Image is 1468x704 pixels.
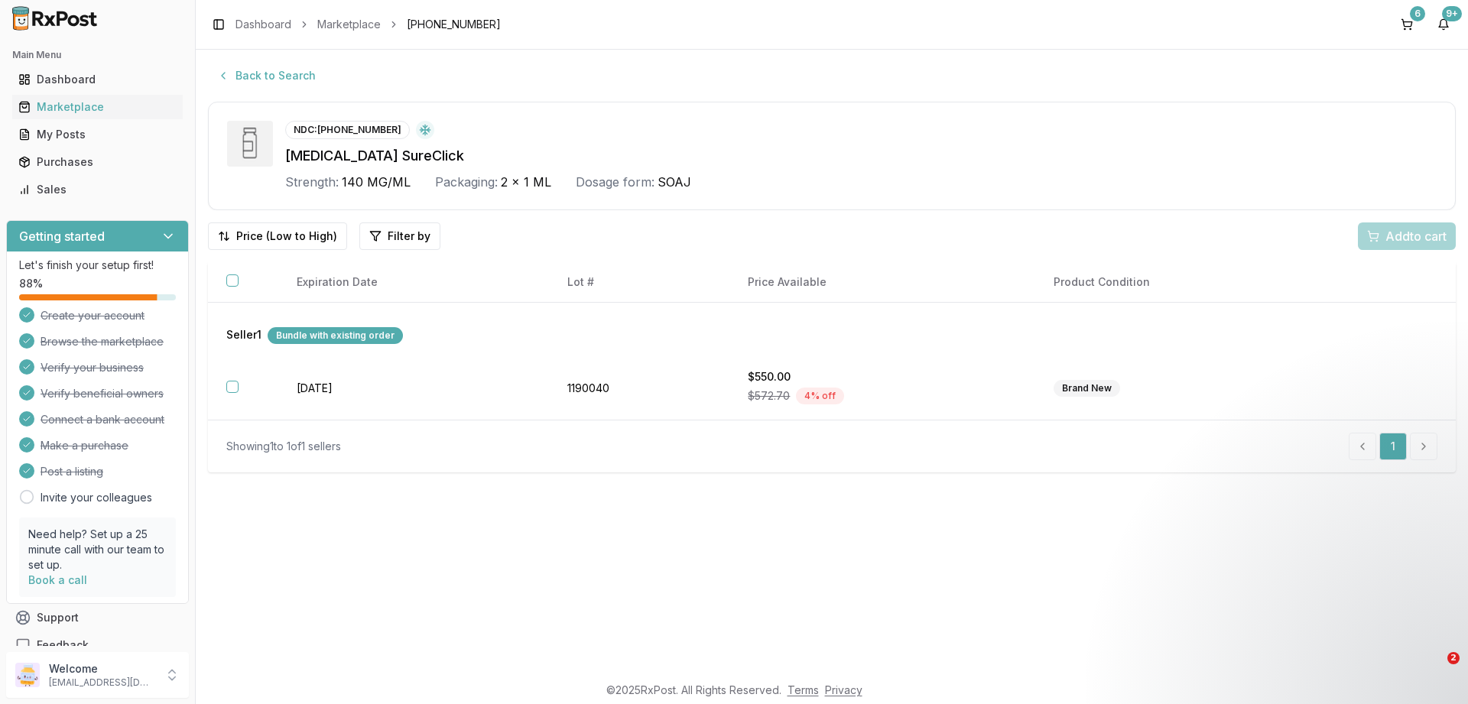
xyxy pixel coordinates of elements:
a: Privacy [825,683,862,696]
button: 9+ [1431,12,1456,37]
iframe: Intercom live chat [1416,652,1453,689]
button: Marketplace [6,95,189,119]
p: Welcome [49,661,155,676]
a: Dashboard [12,66,183,93]
span: Connect a bank account [41,412,164,427]
div: Brand New [1054,380,1120,397]
span: Seller 1 [226,327,261,344]
div: 4 % off [796,388,844,404]
button: 6 [1395,12,1419,37]
div: Showing 1 to 1 of 1 sellers [226,439,341,454]
h2: Main Menu [12,49,183,61]
div: 9+ [1442,6,1462,21]
button: Support [6,604,189,631]
a: Marketplace [12,93,183,121]
a: Invite your colleagues [41,490,152,505]
nav: pagination [1349,433,1437,460]
span: Verify your business [41,360,144,375]
button: Dashboard [6,67,189,92]
div: 6 [1410,6,1425,21]
button: Price (Low to High) [208,222,347,250]
p: Need help? Set up a 25 minute call with our team to set up. [28,527,167,573]
button: Back to Search [208,62,325,89]
span: Verify beneficial owners [41,386,164,401]
button: Purchases [6,150,189,174]
td: 1190040 [549,357,730,420]
span: 2 x 1 ML [501,173,551,191]
p: Let's finish your setup first! [19,258,176,273]
th: Expiration Date [278,262,549,303]
td: [DATE] [278,357,549,420]
a: Marketplace [317,17,381,32]
div: Purchases [18,154,177,170]
span: $572.70 [748,388,790,404]
span: Feedback [37,637,89,653]
img: RxPost Logo [6,6,104,31]
div: $550.00 [748,369,1017,384]
span: 2 [1447,652,1460,664]
button: Sales [6,177,189,202]
div: Packaging: [435,173,498,191]
a: Book a call [28,573,87,586]
th: Product Condition [1035,262,1341,303]
div: Dashboard [18,72,177,87]
span: Create your account [41,308,145,323]
div: NDC: [PHONE_NUMBER] [285,121,410,139]
a: My Posts [12,121,183,148]
nav: breadcrumb [235,17,501,32]
span: SOAJ [658,173,691,191]
a: 1 [1379,433,1407,460]
span: Price (Low to High) [236,229,337,244]
img: User avatar [15,663,40,687]
div: Marketplace [18,99,177,115]
a: Purchases [12,148,183,176]
button: My Posts [6,122,189,147]
span: Filter by [388,229,430,244]
span: [PHONE_NUMBER] [407,17,501,32]
a: Dashboard [235,17,291,32]
span: Post a listing [41,464,103,479]
span: Browse the marketplace [41,334,164,349]
th: Price Available [729,262,1035,303]
button: Filter by [359,222,440,250]
th: Lot # [549,262,730,303]
div: [MEDICAL_DATA] SureClick [285,145,1437,167]
div: My Posts [18,127,177,142]
a: Terms [788,683,819,696]
div: Sales [18,182,177,197]
img: Repatha SureClick 140 MG/ML SOAJ [227,121,273,167]
button: Feedback [6,631,189,659]
div: Strength: [285,173,339,191]
p: [EMAIL_ADDRESS][DOMAIN_NAME] [49,676,155,689]
div: Dosage form: [576,173,654,191]
span: 140 MG/ML [342,173,411,191]
span: Make a purchase [41,438,128,453]
span: 88 % [19,276,43,291]
a: Sales [12,176,183,203]
div: Bundle with existing order [268,327,403,344]
h3: Getting started [19,227,105,245]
